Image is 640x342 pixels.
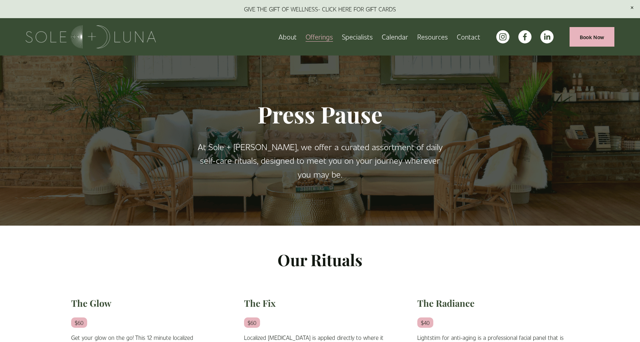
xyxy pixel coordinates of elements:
a: folder dropdown [417,31,448,43]
a: About [279,31,297,43]
h1: Press Pause [196,100,445,128]
a: Specialists [342,31,373,43]
span: Resources [417,31,448,42]
p: At Sole + [PERSON_NAME], we offer a curated assortment of daily self-care rituals, designed to me... [196,140,445,181]
a: instagram-unauth [496,30,509,43]
em: $60 [71,317,87,328]
p: Our Rituals [71,247,569,273]
a: Calendar [382,31,408,43]
img: Sole + Luna [26,25,156,48]
a: Book Now [570,27,614,47]
a: facebook-unauth [518,30,531,43]
h2: The Glow [71,297,223,309]
a: Contact [457,31,480,43]
a: LinkedIn [540,30,554,43]
h2: The Fix [244,297,396,309]
h2: The Radiance [417,297,569,309]
a: folder dropdown [306,31,333,43]
span: Offerings [306,31,333,42]
em: $40 [417,317,433,328]
em: $60 [244,317,260,328]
